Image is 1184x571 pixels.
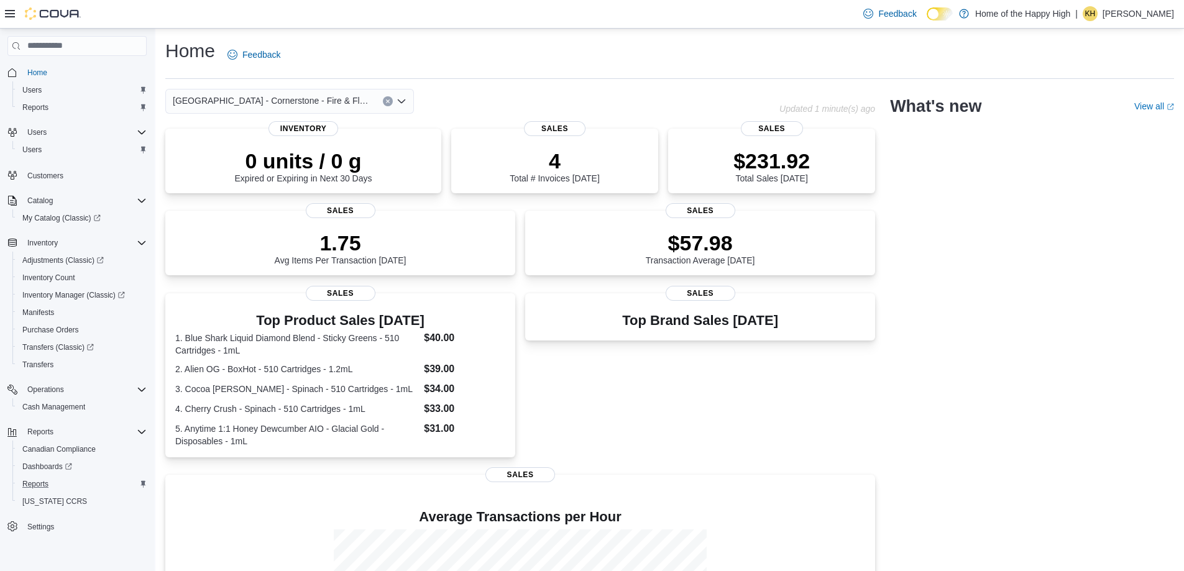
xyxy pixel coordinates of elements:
[12,441,152,458] button: Canadian Compliance
[524,121,586,136] span: Sales
[17,253,109,268] a: Adjustments (Classic)
[1167,103,1174,111] svg: External link
[27,171,63,181] span: Customers
[17,211,106,226] a: My Catalog (Classic)
[22,125,52,140] button: Users
[424,421,505,436] dd: $31.00
[878,7,916,20] span: Feedback
[175,423,419,447] dt: 5. Anytime 1:1 Honey Dewcumber AIO - Glacial Gold - Disposables - 1mL
[22,444,96,454] span: Canadian Compliance
[733,148,810,183] div: Total Sales [DATE]
[1075,6,1078,21] p: |
[22,255,104,265] span: Adjustments (Classic)
[1085,6,1096,21] span: KH
[22,145,42,155] span: Users
[17,270,80,285] a: Inventory Count
[22,167,147,183] span: Customers
[1134,101,1174,111] a: View allExternal link
[306,203,375,218] span: Sales
[242,48,280,61] span: Feedback
[890,96,981,116] h2: What's new
[2,166,152,184] button: Customers
[22,325,79,335] span: Purchase Orders
[22,85,42,95] span: Users
[22,193,147,208] span: Catalog
[173,93,370,108] span: [GEOGRAPHIC_DATA] - Cornerstone - Fire & Flower
[27,196,53,206] span: Catalog
[22,462,72,472] span: Dashboards
[17,400,147,414] span: Cash Management
[12,398,152,416] button: Cash Management
[12,81,152,99] button: Users
[17,270,147,285] span: Inventory Count
[622,313,778,328] h3: Top Brand Sales [DATE]
[1103,6,1174,21] p: [PERSON_NAME]
[306,286,375,301] span: Sales
[22,519,147,534] span: Settings
[22,402,85,412] span: Cash Management
[12,458,152,475] a: Dashboards
[22,290,125,300] span: Inventory Manager (Classic)
[22,125,147,140] span: Users
[17,305,59,320] a: Manifests
[27,238,58,248] span: Inventory
[12,99,152,116] button: Reports
[235,148,372,173] p: 0 units / 0 g
[175,509,865,524] h4: Average Transactions per Hour
[22,382,69,397] button: Operations
[17,477,147,491] span: Reports
[12,252,152,269] a: Adjustments (Classic)
[275,231,406,255] p: 1.75
[17,340,99,355] a: Transfers (Classic)
[17,83,47,98] a: Users
[175,403,419,415] dt: 4. Cherry Crush - Spinach - 510 Cartridges - 1mL
[17,100,147,115] span: Reports
[22,360,53,370] span: Transfers
[2,518,152,536] button: Settings
[927,7,953,21] input: Dark Mode
[646,231,755,265] div: Transaction Average [DATE]
[268,121,338,136] span: Inventory
[25,7,81,20] img: Cova
[17,142,47,157] a: Users
[22,273,75,283] span: Inventory Count
[733,148,810,173] p: $231.92
[22,193,58,208] button: Catalog
[17,400,90,414] a: Cash Management
[12,209,152,227] a: My Catalog (Classic)
[12,304,152,321] button: Manifests
[27,68,47,78] span: Home
[17,477,53,491] a: Reports
[22,103,48,112] span: Reports
[7,58,147,567] nav: Complex example
[424,401,505,416] dd: $33.00
[17,305,147,320] span: Manifests
[17,494,92,509] a: [US_STATE] CCRS
[2,234,152,252] button: Inventory
[22,424,147,439] span: Reports
[12,356,152,373] button: Transfers
[175,332,419,357] dt: 1. Blue Shark Liquid Diamond Blend - Sticky Greens - 510 Cartridges - 1mL
[397,96,406,106] button: Open list of options
[12,269,152,286] button: Inventory Count
[17,83,147,98] span: Users
[12,339,152,356] a: Transfers (Classic)
[2,63,152,81] button: Home
[22,65,147,80] span: Home
[510,148,599,183] div: Total # Invoices [DATE]
[17,442,147,457] span: Canadian Compliance
[779,104,875,114] p: Updated 1 minute(s) ago
[175,383,419,395] dt: 3. Cocoa [PERSON_NAME] - Spinach - 510 Cartridges - 1mL
[22,342,94,352] span: Transfers (Classic)
[22,65,52,80] a: Home
[27,127,47,137] span: Users
[646,231,755,255] p: $57.98
[22,213,101,223] span: My Catalog (Classic)
[1083,6,1098,21] div: Katrina Huhtala
[17,357,58,372] a: Transfers
[175,363,419,375] dt: 2. Alien OG - BoxHot - 510 Cartridges - 1.2mL
[27,385,64,395] span: Operations
[510,148,599,173] p: 4
[27,522,54,532] span: Settings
